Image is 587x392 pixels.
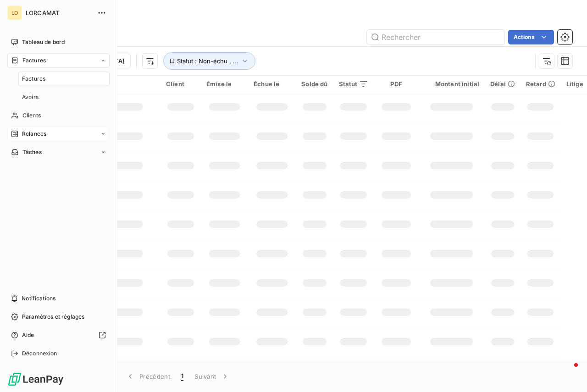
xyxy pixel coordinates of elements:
span: Déconnexion [22,349,57,358]
span: Factures [22,56,46,65]
button: 1 [176,367,189,386]
div: Échue le [254,80,290,88]
span: Factures [22,75,45,83]
div: Retard [526,80,555,88]
div: Montant initial [424,80,479,88]
span: Relances [22,130,46,138]
span: 1 [181,372,183,381]
div: Client [166,80,195,88]
button: Statut : Non-échu , ... [163,52,255,70]
span: Paramètres et réglages [22,313,84,321]
span: Notifications [22,294,55,303]
button: Précédent [120,367,176,386]
input: Rechercher [367,30,504,44]
div: PDF [379,80,413,88]
button: Actions [508,30,554,44]
div: Émise le [206,80,243,88]
a: Aide [7,328,110,342]
div: Litige [566,80,583,88]
span: Avoirs [22,93,39,101]
span: Aide [22,331,34,339]
div: Solde dû [301,80,327,88]
div: Statut [339,80,369,88]
span: Tâches [22,148,42,156]
iframe: Intercom live chat [556,361,578,383]
span: LORCAMAT [26,9,92,17]
button: Suivant [189,367,235,386]
img: Logo LeanPay [7,372,64,386]
div: Délai [490,80,515,88]
span: Tableau de bord [22,38,65,46]
div: LO [7,6,22,20]
span: Clients [22,111,41,120]
span: Statut : Non-échu , ... [177,57,238,65]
